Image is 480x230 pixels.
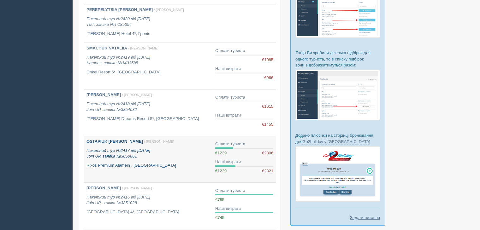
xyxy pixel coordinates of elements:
b: PEREPELYTSIA [PERSON_NAME] [86,7,153,12]
a: [PERSON_NAME] / [PERSON_NAME] Пакетний тур №2416 від [DATE]Join UP, заявка №3851028 [GEOGRAPHIC_D... [84,183,213,229]
i: Пакетний тур №2416 від [DATE] Join UP, заявка №3851028 [86,195,150,205]
span: €1239 [215,151,227,155]
span: €1615 [262,104,273,110]
span: / [PERSON_NAME] [122,93,152,97]
img: go2holiday-proposal-for-travel-agency.png [295,146,380,202]
span: / [PERSON_NAME] [144,140,174,143]
i: Пакетний тур №2418 від [DATE] Join UP, заявка №3854032 [86,101,150,112]
p: Додано плюсики на сторінці бронювання для : [295,132,380,144]
p: [PERSON_NAME] Hotel 4*, Греція [86,31,210,37]
span: €785 [215,197,224,202]
a: Go2holiday у [GEOGRAPHIC_DATA] [302,139,370,144]
span: / [PERSON_NAME] [154,8,184,12]
span: / [PERSON_NAME] [122,186,152,190]
span: €745 [215,215,224,220]
b: [PERSON_NAME] [86,92,121,97]
b: SMACHUK NATALIIA [86,46,127,50]
div: Оплати туриста [215,188,273,194]
b: [PERSON_NAME] [86,186,121,190]
span: €2321 [262,168,273,174]
div: Наші витрати [215,112,273,118]
span: €2806 [262,150,273,156]
div: Оплати туриста [215,48,273,54]
div: Оплати туриста [215,95,273,101]
b: OSTAPIUK [PERSON_NAME] [86,139,143,144]
span: €1455 [262,122,273,128]
div: Оплати туриста [215,141,273,147]
i: Пакетний тур №2417 від [DATE] Join UP, заявка №3850861 [86,148,150,159]
i: Пакетний тур №2420 від [DATE] T&T, заявка №T-185354 [86,16,150,27]
span: €1085 [262,57,273,63]
a: PEREPELYTSIA [PERSON_NAME] / [PERSON_NAME] Пакетний тур №2420 від [DATE]T&T, заявка №T-185354 [PE... [84,4,213,43]
img: %D0%BF%D1%96%D0%B4%D0%B1%D1%96%D1%80%D0%BA%D0%B8-%D0%B3%D1%80%D1%83%D0%BF%D0%B0-%D1%81%D1%80%D0%B... [295,70,380,120]
a: SMACHUK NATALIIA / [PERSON_NAME] Пакетний тур №2419 від [DATE]Kompas, заявка №1433585 Onkel Resor... [84,43,213,89]
span: €966 [264,75,273,81]
div: Наші витрати [215,159,273,165]
a: Задати питання [350,215,380,221]
p: [PERSON_NAME] Dreams Resort 5*, [GEOGRAPHIC_DATA] [86,116,210,122]
i: Пакетний тур №2419 від [DATE] Kompas, заявка №1433585 [86,55,150,66]
p: Якщо Ви зробили декілька підбірок для одного туриста, то в списку підбірок вони відображатимуться... [295,50,380,68]
span: €1239 [215,169,227,173]
div: Наші витрати [215,206,273,212]
p: [GEOGRAPHIC_DATA] 4*, [GEOGRAPHIC_DATA] [86,209,210,215]
a: [PERSON_NAME] / [PERSON_NAME] Пакетний тур №2418 від [DATE]Join UP, заявка №3854032 [PERSON_NAME]... [84,89,213,136]
a: OSTAPIUK [PERSON_NAME] / [PERSON_NAME] Пакетний тур №2417 від [DATE]Join UP, заявка №3850861 Rixo... [84,136,213,182]
p: Rixos Premium Alamein , [GEOGRAPHIC_DATA] [86,163,210,169]
span: / [PERSON_NAME] [128,46,158,50]
div: Наші витрати [215,66,273,72]
p: Onkel Resort 5*, [GEOGRAPHIC_DATA] [86,69,210,75]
